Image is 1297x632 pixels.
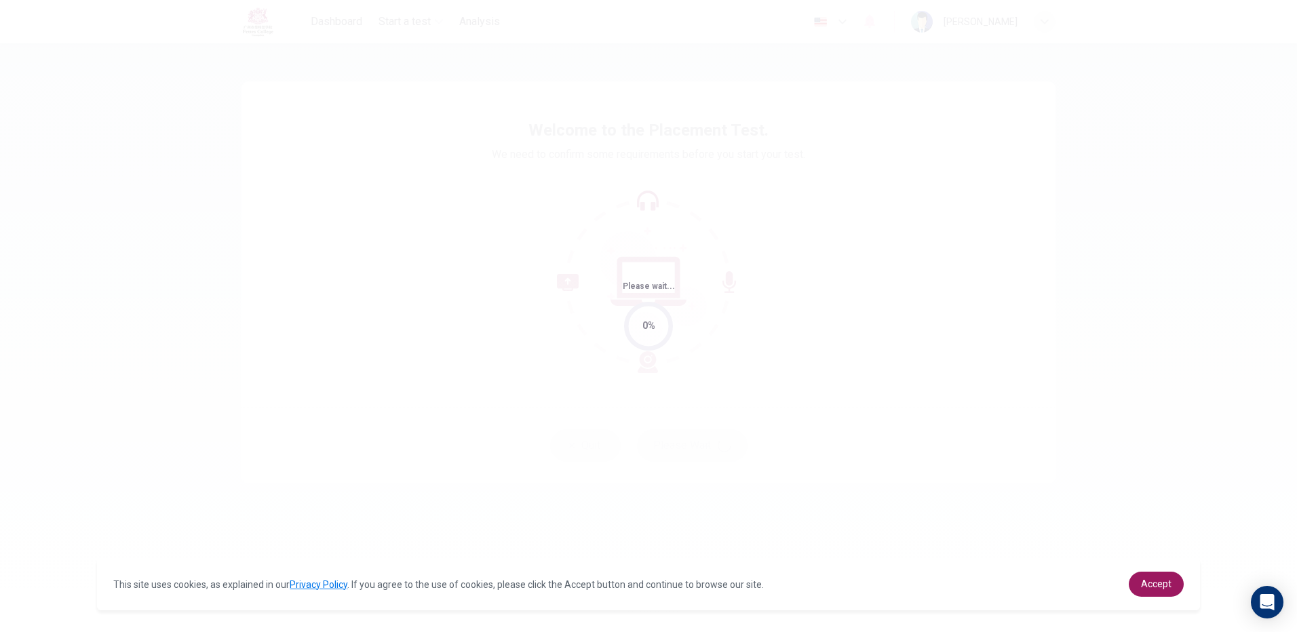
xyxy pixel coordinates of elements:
[290,579,347,590] a: Privacy Policy
[1129,572,1184,597] a: dismiss cookie message
[97,558,1199,610] div: cookieconsent
[642,318,655,334] div: 0%
[113,579,764,590] span: This site uses cookies, as explained in our . If you agree to the use of cookies, please click th...
[623,281,675,291] span: Please wait...
[1141,578,1172,589] span: Accept
[1251,586,1283,618] div: Open Intercom Messenger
